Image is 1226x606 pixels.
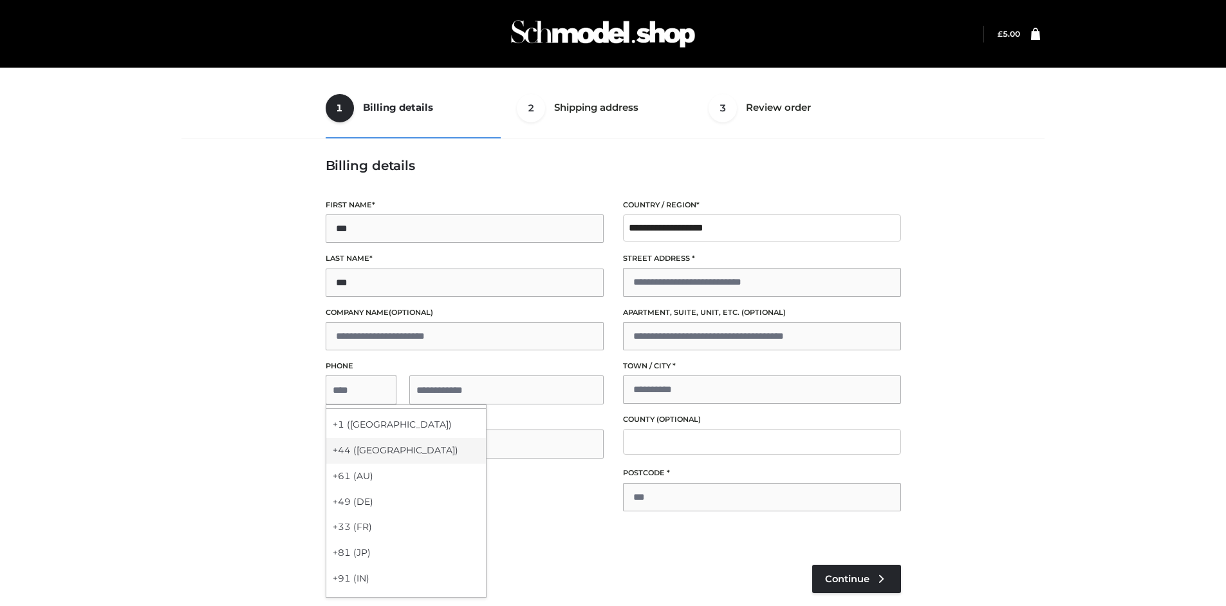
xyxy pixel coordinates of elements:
[326,252,604,265] label: Last name
[326,566,486,592] div: +91 (IN)
[623,252,901,265] label: Street address
[326,158,901,173] h3: Billing details
[623,413,901,426] label: County
[326,199,604,211] label: First name
[389,308,433,317] span: (optional)
[623,199,901,211] label: Country / Region
[326,489,486,515] div: +49 (DE)
[741,308,786,317] span: (optional)
[812,565,901,593] a: Continue
[326,412,486,438] div: +1 ([GEOGRAPHIC_DATA])
[326,515,486,540] div: +33 (FR)
[656,415,701,424] span: (optional)
[998,29,1003,39] span: £
[326,307,604,319] label: Company name
[825,573,869,585] span: Continue
[998,29,1020,39] bdi: 5.00
[623,307,901,319] label: Apartment, suite, unit, etc.
[623,360,901,372] label: Town / City
[998,29,1020,39] a: £5.00
[326,464,486,489] div: +61 (AU)
[326,438,486,464] div: +44 ([GEOGRAPHIC_DATA])
[326,360,604,372] label: Phone
[506,8,700,59] img: Schmodel Admin 964
[326,540,486,566] div: +81 (JP)
[623,467,901,479] label: Postcode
